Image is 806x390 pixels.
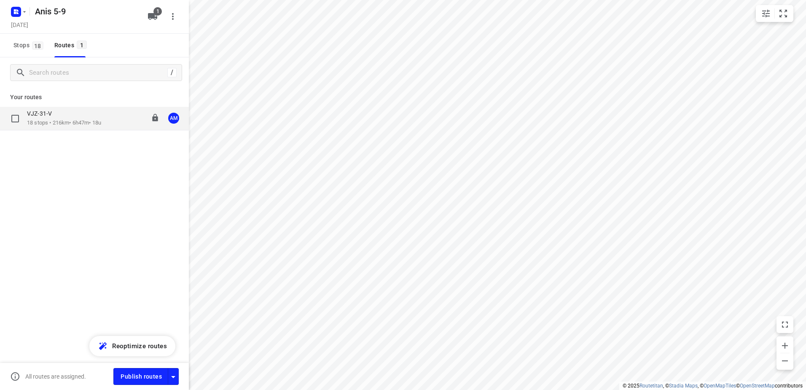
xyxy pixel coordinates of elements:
a: Stadia Maps [669,383,698,389]
input: Search routes [29,66,167,79]
span: 1 [153,7,162,16]
span: 18 [32,41,43,50]
button: Publish routes [113,368,168,385]
button: Reoptimize routes [89,336,175,356]
div: small contained button group [756,5,793,22]
span: 1 [77,41,87,49]
span: Stops [13,40,46,51]
a: Routetitan [639,383,663,389]
div: / [167,68,177,77]
a: OpenMapTiles [704,383,736,389]
div: Driver app settings [168,371,178,382]
h5: Rename [32,5,141,18]
button: Map settings [758,5,774,22]
button: Fit zoom [775,5,792,22]
h5: Project date [8,20,32,30]
div: AM [168,113,179,124]
button: Lock route [151,114,159,123]
button: More [164,8,181,25]
span: Publish routes [121,371,162,382]
p: VJZ-31-V [27,110,57,117]
li: © 2025 , © , © © contributors [623,383,803,389]
span: Select [7,110,24,127]
p: All routes are assigned. [25,373,86,380]
div: Routes [54,40,89,51]
p: 18 stops • 216km • 6h47m • 18u [27,119,101,127]
a: OpenStreetMap [740,383,775,389]
p: Your routes [10,93,179,102]
span: Reoptimize routes [112,341,167,352]
button: AM [165,110,182,127]
button: 1 [144,8,161,25]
